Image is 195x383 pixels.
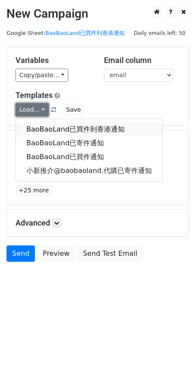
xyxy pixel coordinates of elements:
a: BaoBaoLand已寄件通知 [16,136,162,150]
a: BaoBaoLand已買件通知 [16,150,162,164]
a: BaoBaoLand已買件到香港通知 [16,122,162,136]
h5: Email column [104,56,179,65]
h5: Advanced [16,218,179,228]
iframe: Chat Widget [152,342,195,383]
a: Load... [16,103,49,116]
button: Save [62,103,85,116]
a: Preview [37,245,75,262]
a: Copy/paste... [16,69,68,82]
small: Google Sheet: [6,30,125,36]
a: Send Test Email [77,245,143,262]
a: +25 more [16,185,52,196]
a: 小新推介@baobaoland.代購已寄件通知 [16,164,162,178]
a: Templates [16,91,53,100]
a: Daily emails left: 50 [131,30,189,36]
span: Daily emails left: 50 [131,28,189,38]
h5: Variables [16,56,91,65]
a: BaoBaoLand已買件到香港通知 [45,30,125,36]
h2: New Campaign [6,6,189,21]
a: Send [6,245,35,262]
